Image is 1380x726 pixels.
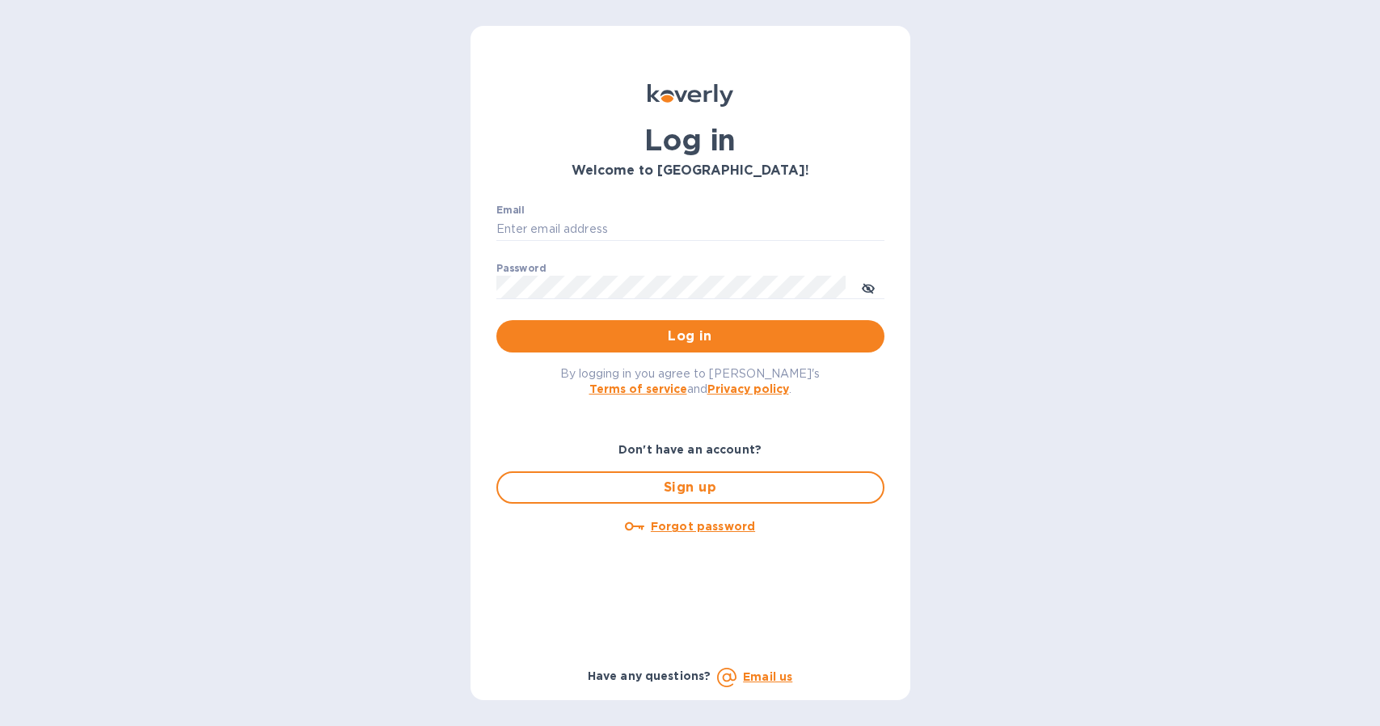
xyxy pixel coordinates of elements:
u: Forgot password [651,520,755,533]
a: Email us [743,670,792,683]
img: Koverly [648,84,733,107]
button: Log in [496,320,884,352]
b: Don't have an account? [618,443,762,456]
input: Enter email address [496,217,884,242]
h1: Log in [496,123,884,157]
h3: Welcome to [GEOGRAPHIC_DATA]! [496,163,884,179]
a: Terms of service [589,382,687,395]
span: Sign up [511,478,870,497]
a: Privacy policy [707,382,789,395]
button: Sign up [496,471,884,504]
button: toggle password visibility [852,271,884,303]
label: Email [496,205,525,215]
b: Have any questions? [588,669,711,682]
label: Password [496,264,546,273]
span: Log in [509,327,871,346]
span: By logging in you agree to [PERSON_NAME]'s and . [560,367,820,395]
